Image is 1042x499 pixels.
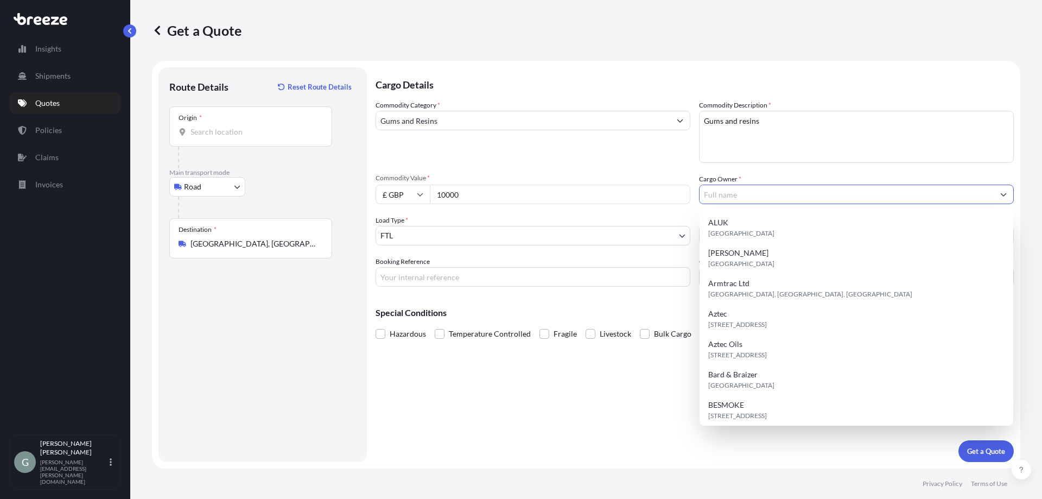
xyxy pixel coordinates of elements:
[708,289,912,300] span: [GEOGRAPHIC_DATA], [GEOGRAPHIC_DATA], [GEOGRAPHIC_DATA]
[376,67,1014,100] p: Cargo Details
[376,111,670,130] input: Select a commodity type
[35,71,71,81] p: Shipments
[376,267,690,287] input: Your internal reference
[708,369,758,380] span: Bard & Braizer
[22,457,29,468] span: G
[376,174,690,182] span: Commodity Value
[971,479,1007,488] p: Terms of Use
[708,278,749,289] span: Armtrac Ltd
[430,185,690,204] input: Type amount
[179,225,217,234] div: Destination
[169,168,356,177] p: Main transport mode
[35,152,59,163] p: Claims
[554,326,577,342] span: Fragile
[699,215,1014,224] span: Freight Cost
[994,185,1013,204] button: Show suggestions
[699,256,738,267] label: Carrier Name
[708,248,768,258] span: [PERSON_NAME]
[708,410,767,421] span: [STREET_ADDRESS]
[708,258,774,269] span: [GEOGRAPHIC_DATA]
[708,319,767,330] span: [STREET_ADDRESS]
[152,22,242,39] p: Get a Quote
[670,111,690,130] button: Show suggestions
[449,326,531,342] span: Temperature Controlled
[169,80,228,93] p: Route Details
[40,459,107,485] p: [PERSON_NAME][EMAIL_ADDRESS][PERSON_NAME][DOMAIN_NAME]
[708,380,774,391] span: [GEOGRAPHIC_DATA]
[376,215,408,226] span: Load Type
[390,326,426,342] span: Hazardous
[699,100,771,111] label: Commodity Description
[40,439,107,457] p: [PERSON_NAME] [PERSON_NAME]
[179,113,202,122] div: Origin
[923,479,962,488] p: Privacy Policy
[699,267,1014,287] input: Enter name
[967,446,1005,457] p: Get a Quote
[380,230,393,241] span: FTL
[708,339,742,350] span: Aztec Oils
[35,98,60,109] p: Quotes
[699,174,741,185] label: Cargo Owner
[708,228,774,239] span: [GEOGRAPHIC_DATA]
[169,177,245,197] button: Select transport
[708,400,744,410] span: BESMOKE
[190,127,319,137] input: Origin
[708,217,728,228] span: ALUK
[35,179,63,190] p: Invoices
[184,181,201,192] span: Road
[376,100,440,111] label: Commodity Category
[708,350,767,361] span: [STREET_ADDRESS]
[376,308,1014,317] p: Special Conditions
[700,185,994,204] input: Full name
[190,238,319,249] input: Destination
[35,43,61,54] p: Insights
[708,308,727,319] span: Aztec
[600,326,631,342] span: Livestock
[654,326,691,342] span: Bulk Cargo
[288,81,352,92] p: Reset Route Details
[35,125,62,136] p: Policies
[376,256,430,267] label: Booking Reference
